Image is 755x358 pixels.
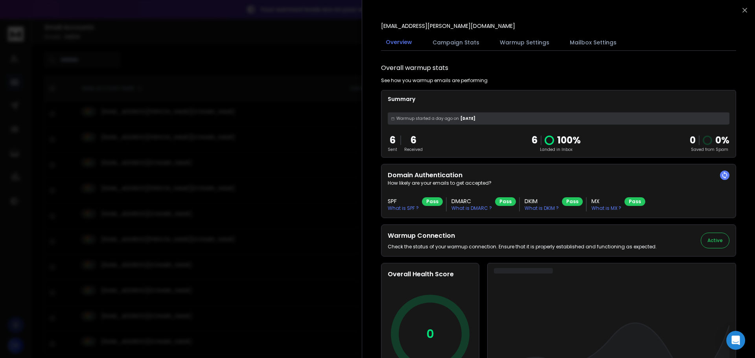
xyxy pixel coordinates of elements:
p: How likely are your emails to get accepted? [388,180,729,186]
div: Pass [562,197,583,206]
h2: Warmup Connection [388,231,657,241]
p: Saved from Spam [690,147,729,152]
div: Pass [495,197,516,206]
button: Overview [381,33,417,51]
p: 100 % [557,134,581,147]
p: Summary [388,95,729,103]
h3: DKIM [525,197,559,205]
p: [EMAIL_ADDRESS][PERSON_NAME][DOMAIN_NAME] [381,22,515,30]
div: Pass [422,197,443,206]
h2: Domain Authentication [388,171,729,180]
h3: DMARC [451,197,492,205]
p: Check the status of your warmup connection. Ensure that it is properly established and functionin... [388,244,657,250]
div: Pass [624,197,645,206]
button: Campaign Stats [428,34,484,51]
h3: SPF [388,197,419,205]
p: See how you warmup emails are performing [381,77,488,84]
p: 6 [532,134,538,147]
div: Open Intercom Messenger [726,331,745,350]
strong: 0 [690,134,696,147]
h3: MX [591,197,621,205]
p: 0 [426,327,434,341]
button: Warmup Settings [495,34,554,51]
h1: Overall warmup stats [381,63,448,73]
p: 6 [388,134,397,147]
div: [DATE] [388,112,729,125]
span: Warmup started a day ago on [396,116,459,121]
p: 6 [404,134,423,147]
button: Active [701,233,729,248]
p: What is MX ? [591,205,621,211]
p: What is SPF ? [388,205,419,211]
p: Sent [388,147,397,152]
p: 0 % [715,134,729,147]
p: What is DMARC ? [451,205,492,211]
h2: Overall Health Score [388,270,473,279]
p: What is DKIM ? [525,205,559,211]
p: Received [404,147,423,152]
button: Mailbox Settings [565,34,621,51]
p: Landed in Inbox [532,147,581,152]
